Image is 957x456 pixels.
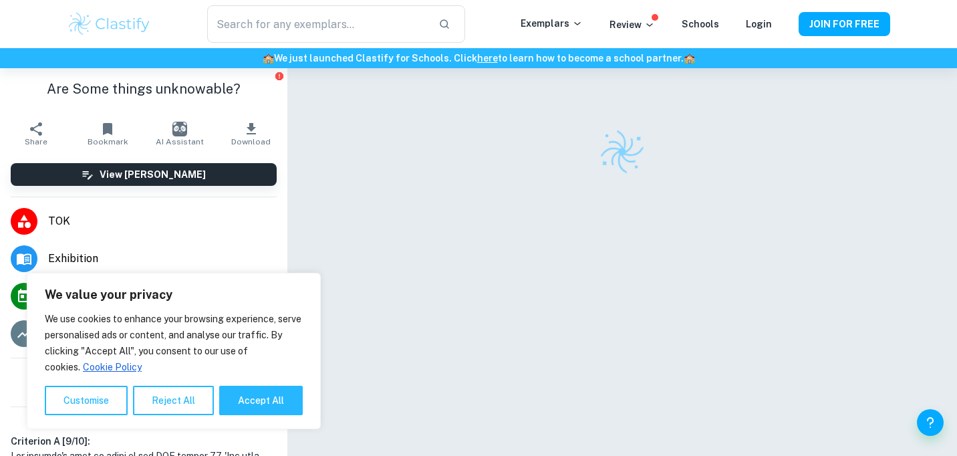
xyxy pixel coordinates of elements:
[82,361,142,373] a: Cookie Policy
[5,413,282,429] h6: Examiner's summary
[263,53,274,64] span: 🏫
[88,137,128,146] span: Bookmark
[48,213,277,229] span: TOK
[684,53,695,64] span: 🏫
[219,386,303,415] button: Accept All
[609,17,655,32] p: Review
[231,137,271,146] span: Download
[597,126,648,177] img: Clastify logo
[133,386,214,415] button: Reject All
[477,53,498,64] a: here
[156,137,204,146] span: AI Assistant
[45,386,128,415] button: Customise
[11,434,277,449] h6: Criterion A [ 9 / 10 ]:
[275,71,285,81] button: Report issue
[27,273,321,429] div: We value your privacy
[215,115,287,152] button: Download
[746,19,772,29] a: Login
[144,115,215,152] button: AI Assistant
[45,311,303,375] p: We use cookies to enhance your browsing experience, serve personalised ads or content, and analys...
[917,409,944,436] button: Help and Feedback
[521,16,583,31] p: Exemplars
[48,251,277,267] span: Exhibition
[11,79,277,99] h1: Are Some things unknowable?
[100,167,206,182] h6: View [PERSON_NAME]
[45,287,303,303] p: We value your privacy
[207,5,428,43] input: Search for any exemplars...
[172,122,187,136] img: AI Assistant
[11,163,277,186] button: View [PERSON_NAME]
[72,115,143,152] button: Bookmark
[67,11,152,37] img: Clastify logo
[799,12,890,36] button: JOIN FOR FREE
[3,51,954,66] h6: We just launched Clastify for Schools. Click to learn how to become a school partner.
[682,19,719,29] a: Schools
[25,137,47,146] span: Share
